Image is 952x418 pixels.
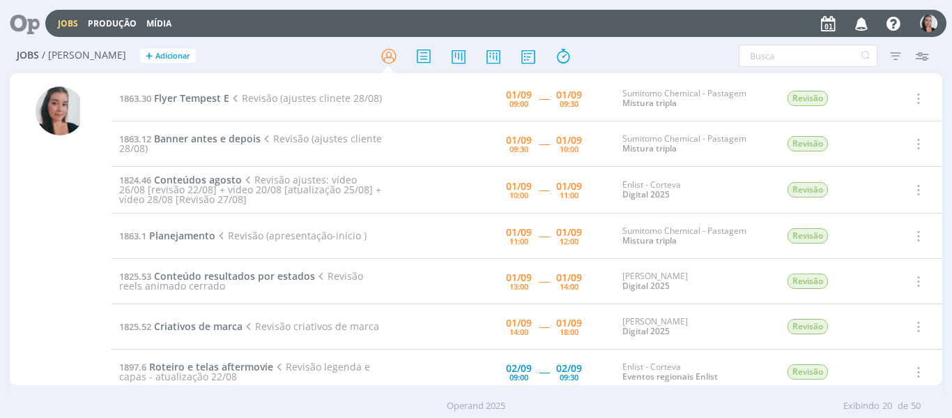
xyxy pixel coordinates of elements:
div: Sumitomo Chemical - Pastagem [622,226,766,246]
span: Revisão [788,136,828,151]
span: ----- [539,320,549,333]
div: 13:00 [509,283,528,290]
div: 09:00 [509,373,528,381]
span: Revisão ajustes: vídeo 26/08 [revisão 22/08] + vídeo 20/08 [atualização 25/08] + vídeo 28/08 [Rev... [119,173,381,206]
span: ----- [539,365,549,378]
span: ----- [539,229,549,242]
span: Revisão [788,91,828,106]
div: 01/09 [506,135,532,145]
div: 01/09 [506,318,532,328]
div: [PERSON_NAME] [622,271,766,292]
div: 01/09 [506,227,532,237]
div: 01/09 [506,273,532,283]
span: Revisão (apresentação-início ) [215,229,367,242]
div: 09:00 [509,100,528,107]
div: 18:00 [560,328,578,336]
div: Enlist - Corteva [622,180,766,200]
img: C [36,87,84,135]
div: Enlist - Corteva [622,362,766,382]
a: 1863.30Flyer Tempest E [119,91,229,105]
span: Revisão [788,364,828,380]
span: 1824.46 [119,174,151,186]
span: Roteiro e telas aftermovie [149,360,273,373]
span: Conteúdos agosto [154,173,242,186]
a: 1863.1Planejamento [119,229,215,242]
span: 1863.1 [119,230,146,242]
div: 01/09 [556,318,582,328]
span: Revisão [788,182,828,197]
div: 01/09 [506,181,532,191]
span: ----- [539,91,549,105]
div: 01/09 [556,135,582,145]
a: Eventos regionais Enlist [622,371,718,382]
div: 09:30 [560,100,578,107]
span: Revisão [788,228,828,244]
div: 11:00 [560,191,578,199]
span: 1825.52 [119,320,151,333]
span: Adicionar [155,52,190,61]
div: 10:00 [560,145,578,153]
a: 1863.12Banner antes e depois [119,132,261,145]
a: Jobs [58,17,78,29]
a: Digital 2025 [622,325,670,337]
span: Revisão [788,274,828,289]
div: Sumitomo Chemical - Pastagem [622,134,766,154]
span: Revisão criativos de marca [243,320,379,333]
span: Revisão (ajustes cliente 28/08) [119,132,382,155]
div: 01/09 [556,227,582,237]
span: de [898,399,908,413]
div: 01/09 [556,273,582,283]
a: Digital 2025 [622,188,670,200]
div: 01/09 [556,181,582,191]
a: Mídia [146,17,171,29]
div: Sumitomo Chemical - Pastagem [622,89,766,109]
button: Mídia [142,18,176,29]
a: Produção [88,17,137,29]
span: ----- [539,137,549,150]
span: + [146,49,153,64]
span: 50 [911,399,921,413]
div: 14:00 [560,283,578,290]
div: 14:00 [509,328,528,336]
div: 12:00 [560,237,578,245]
span: Exibindo [843,399,880,413]
span: 1863.12 [119,133,151,145]
span: Revisão reels animado cerrado [119,269,363,292]
div: 11:00 [509,237,528,245]
button: Jobs [54,18,82,29]
a: Mistura tripla [622,97,677,109]
span: Revisão legenda e capas - atualização 22/08 [119,360,370,383]
a: Mistura tripla [622,142,677,154]
span: 20 [882,399,892,413]
span: Conteúdo resultados por estados [154,269,315,283]
button: C [919,11,938,36]
span: 1897.6 [119,361,146,373]
input: Busca [739,45,877,67]
span: Flyer Tempest E [154,91,229,105]
div: 02/09 [506,364,532,373]
a: 1825.53Conteúdo resultados por estados [119,269,315,283]
button: +Adicionar [140,49,196,64]
div: [PERSON_NAME] [622,317,766,337]
span: / [PERSON_NAME] [42,50,126,61]
span: 1825.53 [119,270,151,283]
span: ----- [539,183,549,196]
span: 1863.30 [119,92,151,105]
div: 02/09 [556,364,582,373]
div: 01/09 [506,90,532,100]
span: Criativos de marca [154,320,243,333]
a: 1824.46Conteúdos agosto [119,173,242,186]
span: Revisão (ajustes clinete 28/08) [229,91,382,105]
a: Mistura tripla [622,234,677,246]
div: 09:30 [560,373,578,381]
span: Jobs [17,50,39,61]
div: 01/09 [556,90,582,100]
div: 09:30 [509,145,528,153]
span: ----- [539,274,549,288]
span: Planejamento [149,229,215,242]
img: C [920,15,937,32]
a: Digital 2025 [622,280,670,292]
span: Revisão [788,319,828,334]
a: 1825.52Criativos de marca [119,320,243,333]
div: 10:00 [509,191,528,199]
